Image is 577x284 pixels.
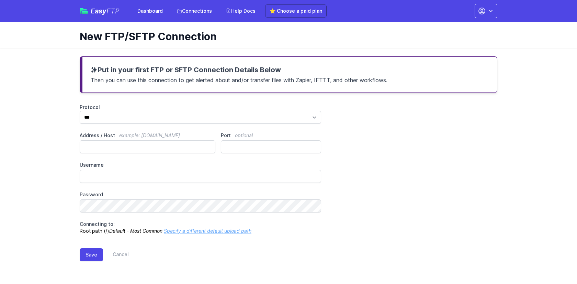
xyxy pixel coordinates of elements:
i: Default - Most Common [109,228,162,234]
label: Port [221,132,321,139]
img: easyftp_logo.png [80,8,88,14]
label: Address / Host [80,132,215,139]
span: example: [DOMAIN_NAME] [119,132,180,138]
a: Help Docs [222,5,260,17]
a: EasyFTP [80,8,120,14]
h3: Put in your first FTP or SFTP Connection Details Below [91,65,489,75]
button: Save [80,248,103,261]
span: FTP [106,7,120,15]
a: Specify a different default upload path [164,228,251,234]
label: Protocol [80,104,321,111]
h1: New FTP/SFTP Connection [80,30,492,43]
label: Password [80,191,321,198]
span: Easy [91,8,120,14]
a: Cancel [103,248,129,261]
label: Username [80,162,321,168]
p: Root path (/) [80,221,321,234]
span: optional [235,132,253,138]
a: Dashboard [133,5,167,17]
a: ⭐ Choose a paid plan [265,4,327,18]
p: Then you can use this connection to get alerted about and/or transfer files with Zapier, IFTTT, a... [91,75,489,84]
a: Connections [172,5,216,17]
span: Connecting to: [80,221,115,227]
